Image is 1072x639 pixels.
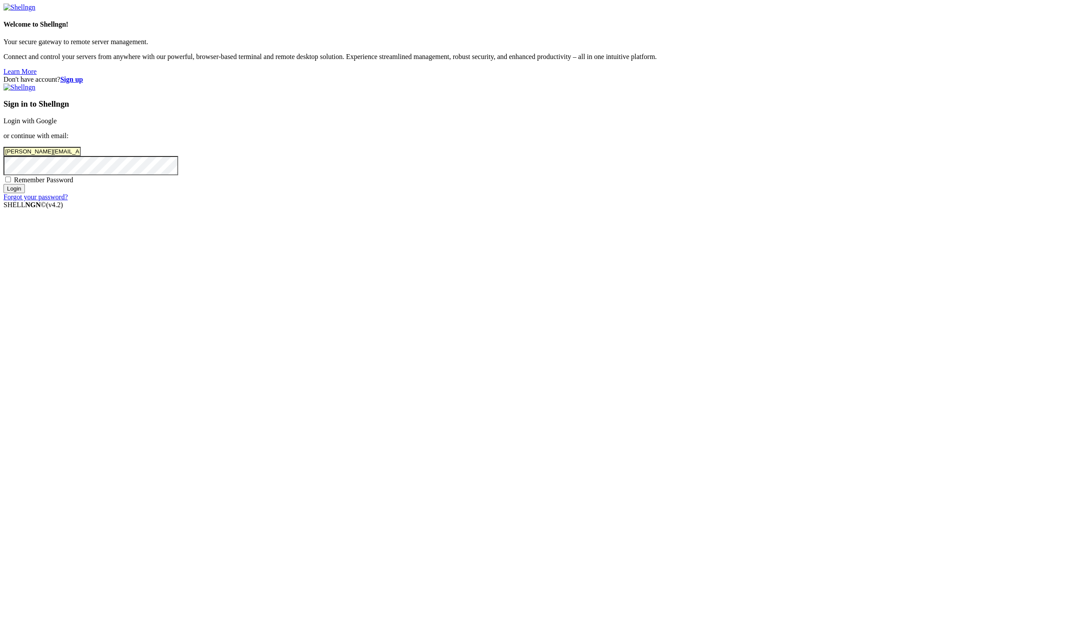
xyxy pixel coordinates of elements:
[3,147,81,156] input: Email address
[46,201,63,208] span: 4.2.0
[5,177,11,182] input: Remember Password
[3,38,1069,46] p: Your secure gateway to remote server management.
[60,76,83,83] a: Sign up
[3,21,1069,28] h4: Welcome to Shellngn!
[3,83,35,91] img: Shellngn
[3,132,1069,140] p: or continue with email:
[14,176,73,184] span: Remember Password
[3,201,63,208] span: SHELL ©
[3,76,1069,83] div: Don't have account?
[3,117,57,125] a: Login with Google
[3,68,37,75] a: Learn More
[3,193,68,201] a: Forgot your password?
[3,99,1069,109] h3: Sign in to Shellngn
[3,184,25,193] input: Login
[25,201,41,208] b: NGN
[3,53,1069,61] p: Connect and control your servers from anywhere with our powerful, browser-based terminal and remo...
[3,3,35,11] img: Shellngn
